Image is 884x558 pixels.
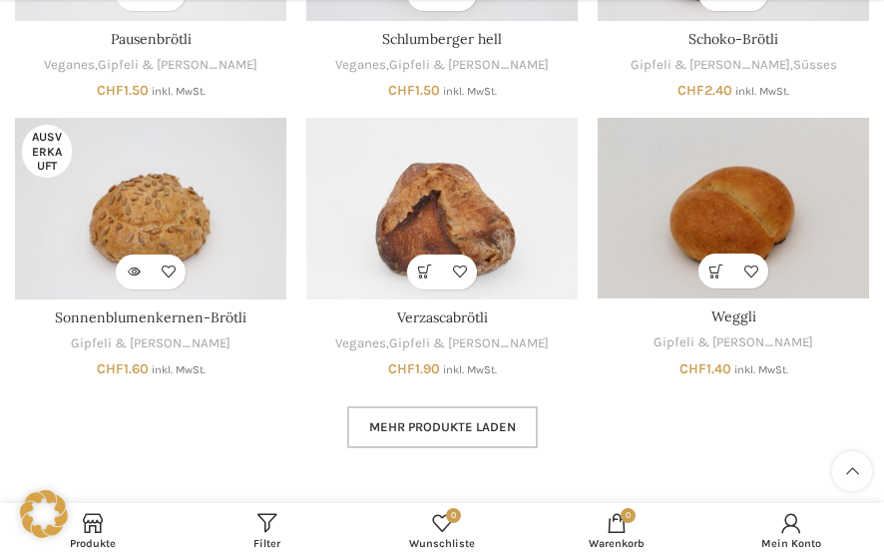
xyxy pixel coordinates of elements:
[180,508,354,553] a: Filter
[621,508,636,523] span: 0
[530,508,704,553] div: My cart
[679,360,706,377] span: CHF
[97,360,149,377] bdi: 1.60
[832,451,872,491] a: Scroll to top button
[335,56,386,75] a: Veganes
[388,360,440,377] bdi: 1.90
[382,30,502,48] a: Schlumberger hell
[15,56,286,75] div: ,
[388,360,415,377] span: CHF
[335,334,386,353] a: Veganes
[306,118,578,299] a: Verzascabrötli
[443,85,497,98] small: inkl. MwSt.
[5,508,180,553] a: Produkte
[679,360,731,377] bdi: 1.40
[354,508,529,553] a: 0 Wunschliste
[97,82,149,99] bdi: 1.50
[677,82,704,99] span: CHF
[111,30,192,48] a: Pausenbrötli
[704,508,879,553] a: Mein Konto
[598,118,869,298] a: Weggli
[389,56,549,75] a: Gipfeli & [PERSON_NAME]
[190,537,344,550] span: Filter
[97,360,124,377] span: CHF
[443,363,497,376] small: inkl. MwSt.
[71,334,230,353] a: Gipfeli & [PERSON_NAME]
[446,508,461,523] span: 0
[369,419,516,435] span: Mehr Produkte laden
[55,308,246,326] a: Sonnenblumenkernen-Brötli
[15,537,170,550] span: Produkte
[97,82,124,99] span: CHF
[152,85,206,98] small: inkl. MwSt.
[354,508,529,553] div: Meine Wunschliste
[22,125,72,178] span: Ausverkauft
[388,82,415,99] span: CHF
[698,254,733,288] a: In den Warenkorb legen: „Weggli“
[98,56,257,75] a: Gipfeli & [PERSON_NAME]
[677,82,732,99] bdi: 2.40
[364,537,519,550] span: Wunschliste
[347,406,538,448] a: Mehr Produkte laden
[44,56,95,75] a: Veganes
[389,334,549,353] a: Gipfeli & [PERSON_NAME]
[734,363,788,376] small: inkl. MwSt.
[688,30,778,48] a: Schoko-Brötli
[714,537,869,550] span: Mein Konto
[711,307,756,325] a: Weggli
[15,118,286,299] a: Sonnenblumenkernen-Brötli
[407,255,442,289] a: In den Warenkorb legen: „Verzascabrötli“
[306,334,578,353] div: ,
[793,56,837,75] a: Süsses
[654,333,813,352] a: Gipfeli & [PERSON_NAME]
[735,85,789,98] small: inkl. MwSt.
[530,508,704,553] a: 0 Warenkorb
[397,308,488,326] a: Verzascabrötli
[306,56,578,75] div: ,
[388,82,440,99] bdi: 1.50
[116,255,151,289] a: Lese mehr über „Sonnenblumenkernen-Brötli“
[540,537,694,550] span: Warenkorb
[152,363,206,376] small: inkl. MwSt.
[598,56,869,75] div: ,
[631,56,790,75] a: Gipfeli & [PERSON_NAME]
